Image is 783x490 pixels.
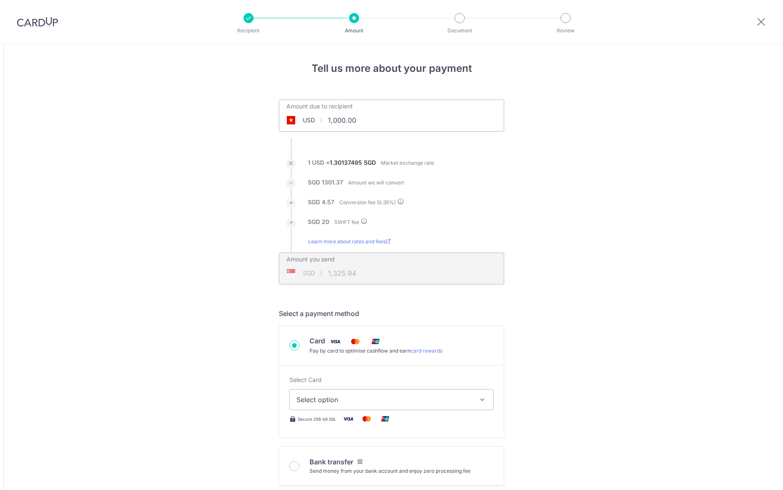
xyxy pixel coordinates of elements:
span: translation missing: en.payables.payment_networks.credit_card.summary.labels.select_card [289,376,322,383]
span: SGD [303,269,315,277]
span: USD [303,116,315,124]
label: Conversion fee ( %) [339,198,404,207]
h4: Tell us more about your payment [279,61,504,76]
a: Learn more about rates and fees [308,237,391,253]
label: SGD [308,198,320,206]
div: Send money from your bank account and enjoy zero processing fee [309,467,471,475]
label: Amount you send [286,255,335,263]
a: card rewards [410,348,442,354]
button: Select option [289,389,494,410]
label: 1.30137495 [330,158,362,167]
img: CardUp [17,17,58,27]
img: Visa [340,414,357,424]
img: Mastercard [347,336,364,347]
span: Select option [296,395,471,405]
label: SGD [308,178,320,187]
div: Bank transfer Send money from your bank account and enjoy zero processing fee [289,457,494,475]
p: Amount [323,26,385,35]
p: Review [534,26,597,35]
label: SGD [308,218,320,226]
p: Recipient [217,26,280,35]
label: 1 USD = [308,158,376,172]
label: 1301.37 [322,178,343,187]
label: Amount due to recipient [286,102,353,111]
span: Bank transfer [309,458,353,466]
label: Market exchange rate [381,159,434,167]
div: Pay by card to optimise cashflow and earn [309,347,442,355]
span: 0.35 [378,199,389,205]
span: Card [309,337,325,345]
h5: Select a payment method [279,308,504,319]
label: SWIFT fee [334,218,368,227]
img: Union Pay [367,336,384,347]
span: Secure 256-bit SSL [298,416,336,422]
label: 20 [322,218,329,226]
img: Mastercard [358,414,375,424]
img: Visa [327,336,344,347]
label: SGD [364,158,376,167]
label: 4.57 [322,198,334,206]
label: Amount we will convert [348,179,404,187]
img: Union Pay [377,414,394,424]
p: Document [429,26,491,35]
div: Card Visa Mastercard Union Pay Pay by card to optimise cashflow and earncard rewards [289,336,494,355]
